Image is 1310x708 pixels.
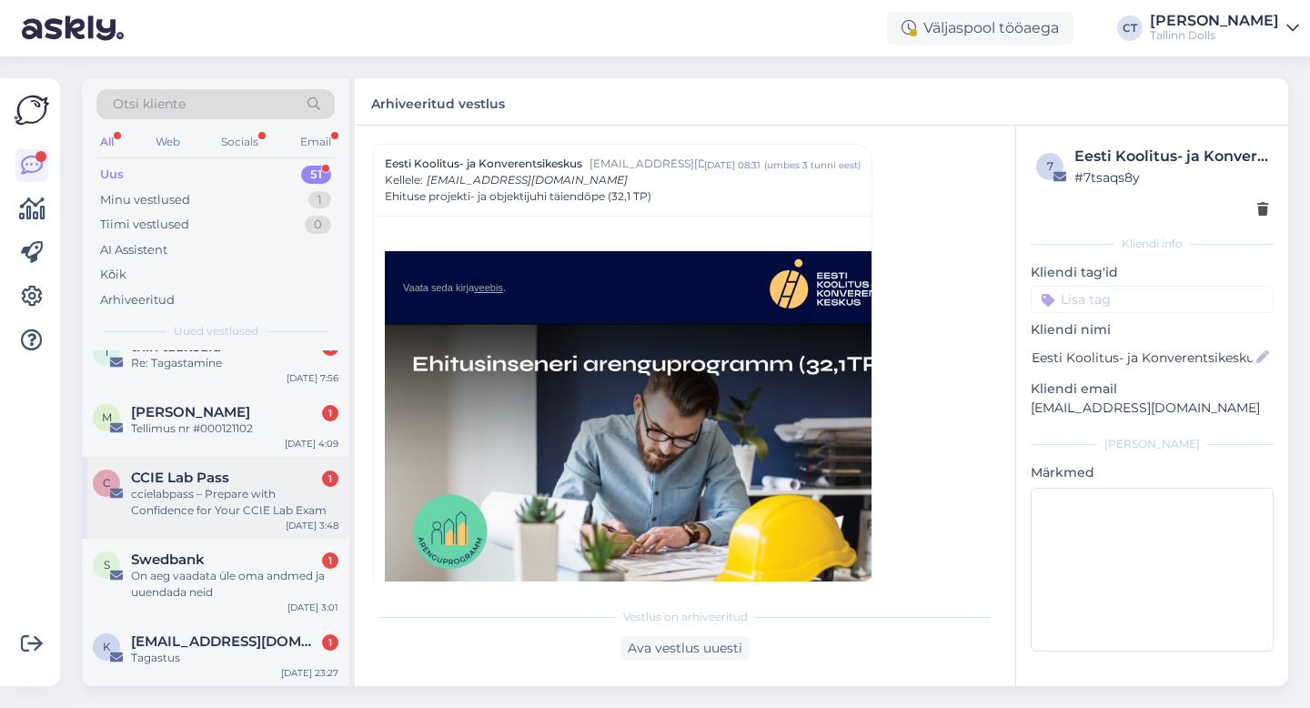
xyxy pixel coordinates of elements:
p: [EMAIL_ADDRESS][DOMAIN_NAME] [1031,399,1274,418]
td: Vaata seda kirja . [403,251,754,324]
div: 1 [322,470,338,487]
div: Ava vestlus uuesti [620,636,750,661]
a: veebis [474,282,503,293]
input: Lisa tag [1031,286,1274,313]
div: 1 [322,405,338,421]
div: [DATE] 3:01 [287,601,338,614]
div: 1 [308,191,331,209]
span: Otsi kliente [113,95,186,114]
p: Kliendi tag'id [1031,263,1274,282]
div: Tagastus [131,650,338,666]
span: Kellele : [385,173,423,187]
img: Ehitusinseneri arenguprogramm (32,1 TP) [385,324,931,597]
div: 1 [322,552,338,569]
span: C [103,476,111,490]
div: [DATE] 08:31 [704,158,761,172]
div: [DATE] 3:48 [286,519,338,532]
div: Kõik [100,266,126,284]
span: Vestlus on arhiveeritud [623,609,748,625]
div: # 7tsaqs8y [1074,167,1268,187]
div: Eesti Koolitus- ja Konverentsikeskus [1074,146,1268,167]
div: ( umbes 3 tunni eest ) [764,158,861,172]
span: Ehituse projekti- ja objektijuhi täiendõpe (32,1 TP) [385,188,651,205]
div: Re: Tagastamine [131,355,338,371]
div: Email [297,130,335,154]
span: [EMAIL_ADDRESS][DOMAIN_NAME] [589,156,704,172]
div: All [96,130,117,154]
div: Tiimi vestlused [100,216,189,234]
span: kertujoandi@gmail.com [131,633,320,650]
div: Tallinn Dolls [1150,28,1279,43]
span: [EMAIL_ADDRESS][DOMAIN_NAME] [427,173,628,187]
div: Socials [217,130,262,154]
p: Kliendi email [1031,379,1274,399]
p: Kliendi nimi [1031,320,1274,339]
span: Uued vestlused [174,323,258,339]
div: [DATE] 4:09 [285,437,338,450]
span: 7 [1047,159,1053,173]
span: Merika Nimmo [131,404,250,420]
span: M [102,410,112,424]
div: AI Assistent [100,241,167,259]
div: [DATE] 23:27 [281,666,338,680]
div: [DATE] 7:56 [287,371,338,385]
img: Askly Logo [15,93,49,127]
div: [PERSON_NAME] [1150,14,1279,28]
span: Eesti Koolitus- ja Konverentsikeskus [385,156,582,172]
div: 0 [305,216,331,234]
p: Märkmed [1031,463,1274,482]
div: On aeg vaadata üle oma andmed ja uuendada neid [131,568,338,601]
div: [PERSON_NAME] [1031,436,1274,452]
input: Lisa nimi [1032,348,1253,368]
span: t [104,345,110,359]
div: ccielabpass – Prepare with Confidence for Your CCIE Lab Exam [131,486,338,519]
a: [PERSON_NAME]Tallinn Dolls [1150,14,1299,43]
span: S [104,558,110,571]
div: 1 [322,634,338,651]
div: 51 [301,166,331,184]
div: CT [1117,15,1143,41]
label: Arhiveeritud vestlus [371,89,505,114]
div: Uus [100,166,124,184]
div: Web [152,130,184,154]
div: Arhiveeritud [100,291,175,309]
div: Minu vestlused [100,191,190,209]
div: Kliendi info [1031,236,1274,252]
span: CCIE Lab Pass [131,470,229,486]
span: k [103,640,111,653]
div: Väljaspool tööaega [887,12,1073,45]
span: Swedbank [131,551,205,568]
div: Tellimus nr #000121102 [131,420,338,437]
